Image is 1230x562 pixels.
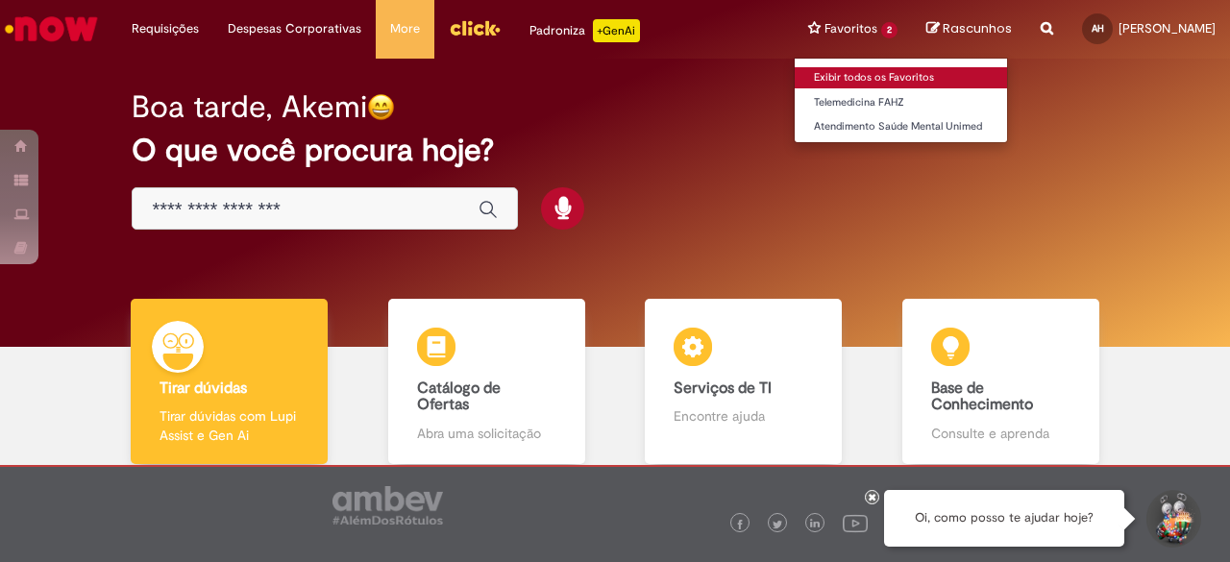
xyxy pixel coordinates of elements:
div: Oi, como posso te ajudar hoje? [884,490,1124,547]
a: Base de Conhecimento Consulte e aprenda [873,299,1130,465]
span: Favoritos [824,19,877,38]
span: AH [1092,22,1104,35]
span: More [390,19,420,38]
p: Tirar dúvidas com Lupi Assist e Gen Ai [160,406,299,445]
p: Encontre ajuda [674,406,813,426]
a: Exibir todos os Favoritos [795,67,1007,88]
img: logo_footer_twitter.png [773,520,782,529]
img: happy-face.png [367,93,395,121]
img: logo_footer_linkedin.png [810,519,820,530]
a: Serviços de TI Encontre ajuda [615,299,873,465]
p: Consulte e aprenda [931,424,1070,443]
h2: Boa tarde, Akemi [132,90,367,124]
img: logo_footer_youtube.png [843,510,868,535]
a: Tirar dúvidas Tirar dúvidas com Lupi Assist e Gen Ai [101,299,358,465]
h2: O que você procura hoje? [132,134,1097,167]
img: click_logo_yellow_360x200.png [449,13,501,42]
a: Atendimento Saúde Mental Unimed [795,116,1007,137]
b: Base de Conhecimento [931,379,1033,415]
img: logo_footer_ambev_rotulo_gray.png [332,486,443,525]
span: 2 [881,22,898,38]
p: Abra uma solicitação [417,424,556,443]
span: Despesas Corporativas [228,19,361,38]
a: Telemedicina FAHZ [795,92,1007,113]
span: Rascunhos [943,19,1012,37]
b: Serviços de TI [674,379,772,398]
b: Tirar dúvidas [160,379,247,398]
span: Requisições [132,19,199,38]
a: Catálogo de Ofertas Abra uma solicitação [358,299,616,465]
ul: Favoritos [794,58,1008,143]
span: [PERSON_NAME] [1119,20,1216,37]
button: Iniciar Conversa de Suporte [1144,490,1201,548]
p: +GenAi [593,19,640,42]
img: logo_footer_facebook.png [735,520,745,529]
b: Catálogo de Ofertas [417,379,501,415]
a: Rascunhos [926,20,1012,38]
img: ServiceNow [2,10,101,48]
div: Padroniza [529,19,640,42]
